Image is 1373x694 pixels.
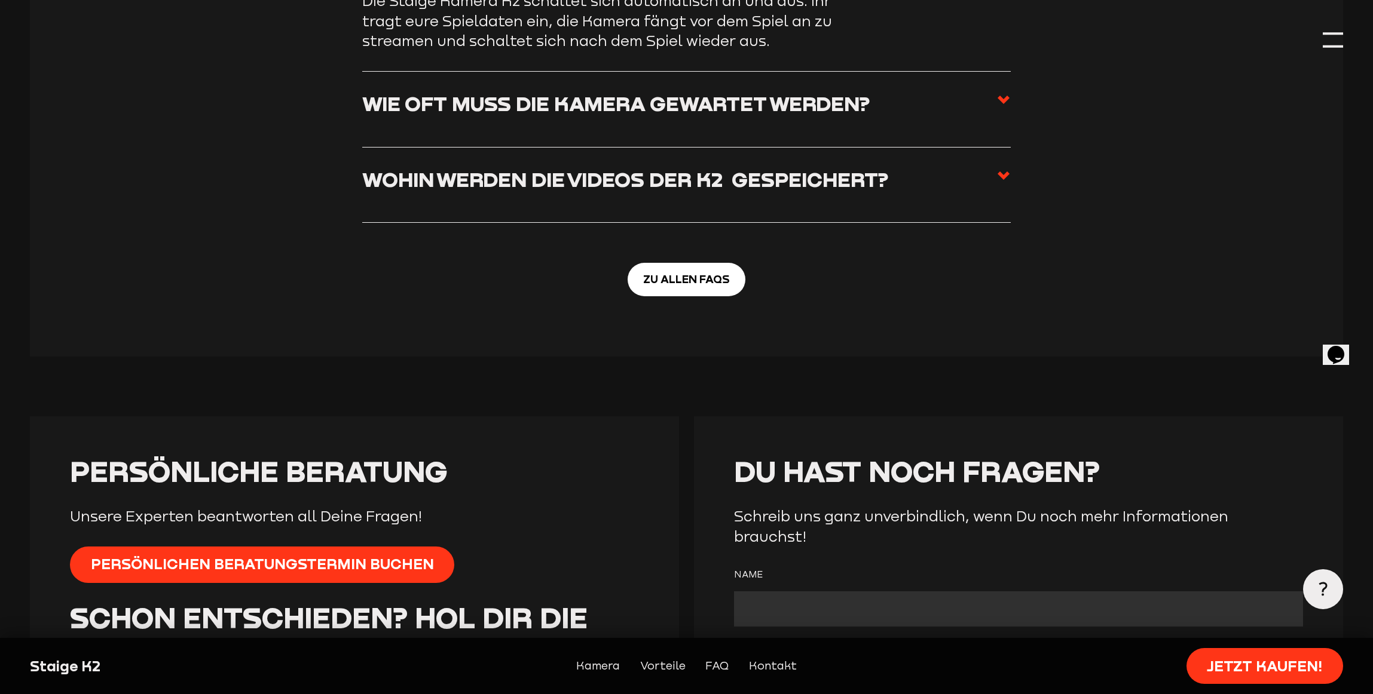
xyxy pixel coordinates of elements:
p: Schreib uns ganz unverbindlich, wenn Du noch mehr Informationen brauchst! [734,506,1242,546]
a: Kontakt [749,657,797,674]
div: Staige K2 [30,656,347,675]
h3: Wohin werden die Videos der K2 gespeichert? [362,167,888,192]
a: Vorteile [640,657,686,674]
h3: Wie oft muss die Kamera gewartet werden? [362,91,870,116]
a: Zu allen FAQs [628,263,745,296]
span: Schon entschieden? Hol Dir die intelligente Staige Kamera! [70,600,588,665]
iframe: chat widget [1323,329,1361,365]
a: Jetzt kaufen! [1187,648,1343,684]
a: Kamera [576,657,620,674]
span: Du hast noch Fragen? [734,453,1100,489]
p: Unsere Experten beantworten all Deine Fragen! [70,506,578,526]
span: Persönliche Beratung [70,453,447,489]
label: Name [734,567,1303,582]
span: Zu allen FAQs [643,270,730,287]
a: FAQ [705,657,729,674]
a: Persönlichen Beratungstermin buchen [70,546,454,583]
span: Persönlichen Beratungstermin buchen [91,554,434,573]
